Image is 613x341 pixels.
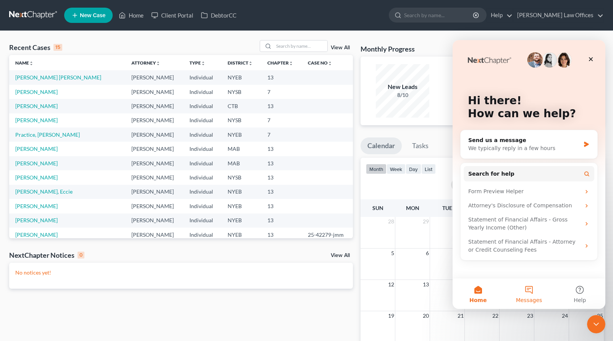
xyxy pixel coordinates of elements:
[15,174,58,181] a: [PERSON_NAME]
[267,60,293,66] a: Chapterunfold_more
[222,185,261,199] td: NYEB
[222,99,261,113] td: CTB
[261,99,302,113] td: 13
[222,85,261,99] td: NYSB
[261,85,302,99] td: 7
[261,185,302,199] td: 13
[405,137,435,154] a: Tasks
[183,170,222,184] td: Individual
[561,311,569,320] span: 24
[222,156,261,170] td: MAB
[183,128,222,142] td: Individual
[442,205,452,211] span: Tue
[183,113,222,128] td: Individual
[422,311,430,320] span: 20
[15,217,58,223] a: [PERSON_NAME]
[183,185,222,199] td: Individual
[125,199,183,213] td: [PERSON_NAME]
[331,253,350,258] a: View All
[15,160,58,166] a: [PERSON_NAME]
[189,60,205,66] a: Typeunfold_more
[261,113,302,128] td: 7
[248,61,253,66] i: unfold_more
[361,44,415,53] h3: Monthly Progress
[222,142,261,156] td: MAB
[125,142,183,156] td: [PERSON_NAME]
[125,170,183,184] td: [PERSON_NAME]
[15,117,58,123] a: [PERSON_NAME]
[183,85,222,99] td: Individual
[387,217,395,226] span: 28
[376,91,429,99] div: 8/10
[125,113,183,128] td: [PERSON_NAME]
[328,61,332,66] i: unfold_more
[183,99,222,113] td: Individual
[421,164,436,174] button: list
[9,250,84,260] div: NextChapter Notices
[183,142,222,156] td: Individual
[125,213,183,228] td: [PERSON_NAME]
[261,228,302,242] td: 13
[387,280,395,289] span: 12
[366,164,387,174] button: month
[289,61,293,66] i: unfold_more
[274,40,327,52] input: Search by name...
[596,311,604,320] span: 25
[125,228,183,242] td: [PERSON_NAME]
[222,228,261,242] td: NYEB
[406,164,421,174] button: day
[453,40,605,309] iframe: Intercom live chat
[404,8,474,22] input: Search by name...
[197,8,240,22] a: DebtorCC
[372,205,383,211] span: Sun
[222,70,261,84] td: NYEB
[261,199,302,213] td: 13
[422,280,430,289] span: 13
[261,128,302,142] td: 7
[15,269,347,276] p: No notices yet!
[361,137,402,154] a: Calendar
[15,231,58,238] a: [PERSON_NAME]
[222,199,261,213] td: NYEB
[222,170,261,184] td: NYSB
[390,249,395,258] span: 5
[331,45,350,50] a: View All
[222,213,261,228] td: NYEB
[526,311,534,320] span: 23
[183,213,222,228] td: Individual
[29,61,34,66] i: unfold_more
[387,164,406,174] button: week
[406,205,419,211] span: Mon
[425,249,430,258] span: 6
[201,61,205,66] i: unfold_more
[222,128,261,142] td: NYEB
[125,85,183,99] td: [PERSON_NAME]
[183,228,222,242] td: Individual
[115,8,147,22] a: Home
[125,128,183,142] td: [PERSON_NAME]
[15,74,101,81] a: [PERSON_NAME] [PERSON_NAME]
[261,156,302,170] td: 13
[261,170,302,184] td: 13
[15,103,58,109] a: [PERSON_NAME]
